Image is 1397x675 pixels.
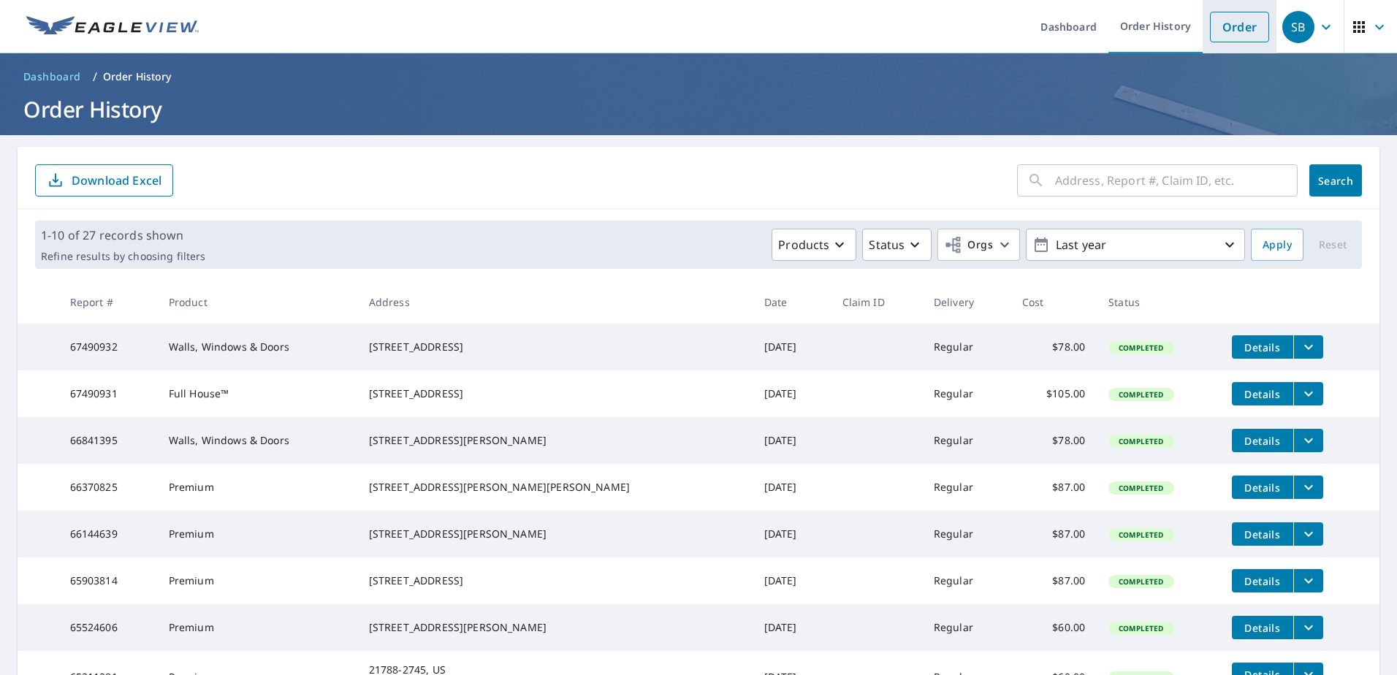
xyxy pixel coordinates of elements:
[1241,434,1284,448] span: Details
[831,281,922,324] th: Claim ID
[1293,335,1323,359] button: filesDropdownBtn-67490932
[369,433,741,448] div: [STREET_ADDRESS][PERSON_NAME]
[1232,616,1293,639] button: detailsBtn-65524606
[1241,621,1284,635] span: Details
[937,229,1020,261] button: Orgs
[157,417,357,464] td: Walls, Windows & Doors
[1010,557,1097,604] td: $87.00
[41,226,205,244] p: 1-10 of 27 records shown
[35,164,173,197] button: Download Excel
[922,417,1010,464] td: Regular
[1251,229,1303,261] button: Apply
[944,236,993,254] span: Orgs
[753,281,831,324] th: Date
[58,464,157,511] td: 66370825
[1232,382,1293,405] button: detailsBtn-67490931
[58,511,157,557] td: 66144639
[1010,370,1097,417] td: $105.00
[1110,623,1172,633] span: Completed
[753,511,831,557] td: [DATE]
[922,604,1010,651] td: Regular
[1241,340,1284,354] span: Details
[157,511,357,557] td: Premium
[1110,389,1172,400] span: Completed
[369,386,741,401] div: [STREET_ADDRESS]
[1282,11,1314,43] div: SB
[18,65,1379,88] nav: breadcrumb
[1232,335,1293,359] button: detailsBtn-67490932
[58,370,157,417] td: 67490931
[23,69,81,84] span: Dashboard
[1293,476,1323,499] button: filesDropdownBtn-66370825
[753,324,831,370] td: [DATE]
[41,250,205,263] p: Refine results by choosing filters
[157,324,357,370] td: Walls, Windows & Doors
[1232,522,1293,546] button: detailsBtn-66144639
[1110,483,1172,493] span: Completed
[1110,343,1172,353] span: Completed
[1010,511,1097,557] td: $87.00
[93,68,97,85] li: /
[1110,576,1172,587] span: Completed
[157,557,357,604] td: Premium
[1010,324,1097,370] td: $78.00
[1110,530,1172,540] span: Completed
[18,65,87,88] a: Dashboard
[1026,229,1245,261] button: Last year
[1055,160,1298,201] input: Address, Report #, Claim ID, etc.
[1232,429,1293,452] button: detailsBtn-66841395
[1293,429,1323,452] button: filesDropdownBtn-66841395
[922,324,1010,370] td: Regular
[1241,481,1284,495] span: Details
[1309,164,1362,197] button: Search
[922,557,1010,604] td: Regular
[1241,527,1284,541] span: Details
[862,229,932,261] button: Status
[753,417,831,464] td: [DATE]
[58,604,157,651] td: 65524606
[157,370,357,417] td: Full House™
[58,557,157,604] td: 65903814
[1263,236,1292,254] span: Apply
[753,557,831,604] td: [DATE]
[922,281,1010,324] th: Delivery
[1293,569,1323,592] button: filesDropdownBtn-65903814
[922,511,1010,557] td: Regular
[72,172,161,188] p: Download Excel
[778,236,829,253] p: Products
[369,480,741,495] div: [STREET_ADDRESS][PERSON_NAME][PERSON_NAME]
[1232,569,1293,592] button: detailsBtn-65903814
[58,281,157,324] th: Report #
[1097,281,1220,324] th: Status
[1010,464,1097,511] td: $87.00
[369,340,741,354] div: [STREET_ADDRESS]
[753,370,831,417] td: [DATE]
[1010,604,1097,651] td: $60.00
[1293,522,1323,546] button: filesDropdownBtn-66144639
[157,464,357,511] td: Premium
[869,236,905,253] p: Status
[58,324,157,370] td: 67490932
[753,464,831,511] td: [DATE]
[157,281,357,324] th: Product
[369,527,741,541] div: [STREET_ADDRESS][PERSON_NAME]
[922,464,1010,511] td: Regular
[1210,12,1269,42] a: Order
[1293,382,1323,405] button: filesDropdownBtn-67490931
[369,620,741,635] div: [STREET_ADDRESS][PERSON_NAME]
[753,604,831,651] td: [DATE]
[58,417,157,464] td: 66841395
[1232,476,1293,499] button: detailsBtn-66370825
[1321,174,1350,188] span: Search
[1010,417,1097,464] td: $78.00
[1010,281,1097,324] th: Cost
[772,229,856,261] button: Products
[1241,574,1284,588] span: Details
[922,370,1010,417] td: Regular
[103,69,172,84] p: Order History
[1050,232,1221,258] p: Last year
[369,573,741,588] div: [STREET_ADDRESS]
[357,281,753,324] th: Address
[1110,436,1172,446] span: Completed
[1241,387,1284,401] span: Details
